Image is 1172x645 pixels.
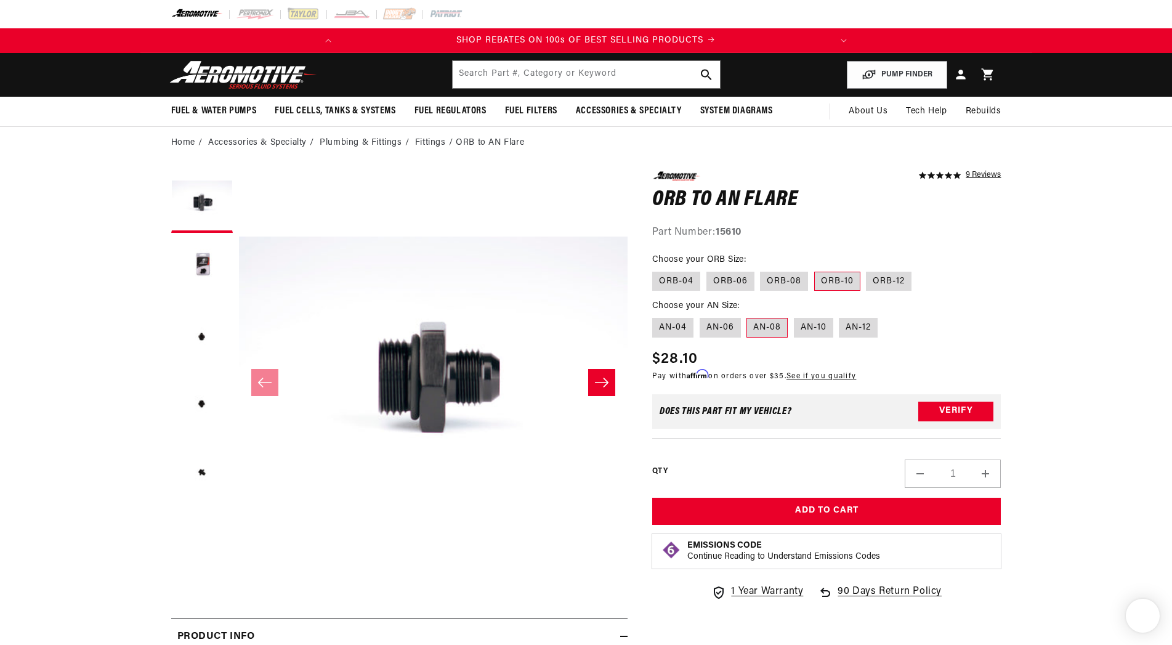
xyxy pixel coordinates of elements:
[171,136,195,150] a: Home
[316,28,341,53] button: Translation missing: en.sections.announcements.previous_announcement
[794,318,833,338] label: AN-10
[251,369,278,396] button: Slide left
[652,370,857,382] p: Pay with on orders over $35.
[866,272,911,291] label: ORB-12
[456,36,703,45] span: SHOP REBATES ON 100s OF BEST SELLING PRODUCTS
[918,402,993,421] button: Verify
[786,373,856,380] a: See if you qualify - Learn more about Affirm Financing (opens in modal)
[652,498,1001,525] button: Add to Cart
[652,318,693,338] label: AN-04
[171,136,1001,150] nav: breadcrumbs
[405,97,496,126] summary: Fuel Regulators
[652,272,700,291] label: ORB-04
[691,97,782,126] summary: System Diagrams
[171,239,233,301] button: Load image 2 in gallery view
[652,190,1001,210] h1: ORB to AN Flare
[687,540,880,562] button: Emissions CodeContinue Reading to Understand Emissions Codes
[162,97,266,126] summary: Fuel & Water Pumps
[838,584,942,612] span: 90 Days Return Policy
[341,34,831,47] a: SHOP REBATES ON 100s OF BEST SELLING PRODUCTS
[661,540,681,560] img: Emissions code
[814,272,860,291] label: ORB-10
[275,105,395,118] span: Fuel Cells, Tanks & Systems
[505,105,557,118] span: Fuel Filters
[177,629,255,645] h2: Product Info
[171,171,233,233] button: Load image 1 in gallery view
[716,227,742,237] strong: 15610
[265,97,405,126] summary: Fuel Cells, Tanks & Systems
[588,369,615,396] button: Slide right
[456,136,524,150] li: ORB to AN Flare
[496,97,567,126] summary: Fuel Filters
[567,97,691,126] summary: Accessories & Specialty
[414,105,487,118] span: Fuel Regulators
[831,28,856,53] button: Translation missing: en.sections.announcements.next_announcement
[166,60,320,89] img: Aeromotive
[652,348,698,370] span: $28.10
[746,318,788,338] label: AN-08
[652,253,747,266] legend: Choose your ORB Size:
[415,136,446,150] a: Fittings
[687,370,708,379] span: Affirm
[341,34,831,47] div: 1 of 2
[693,61,720,88] button: search button
[171,171,628,593] media-gallery: Gallery Viewer
[956,97,1011,126] summary: Rebuilds
[849,107,887,116] span: About Us
[966,105,1001,118] span: Rebuilds
[711,584,803,600] a: 1 Year Warranty
[966,171,1001,180] a: 9 reviews
[706,272,754,291] label: ORB-06
[818,584,942,612] a: 90 Days Return Policy
[906,105,947,118] span: Tech Help
[897,97,956,126] summary: Tech Help
[687,551,880,562] p: Continue Reading to Understand Emissions Codes
[700,105,773,118] span: System Diagrams
[453,61,720,88] input: Search by Part Number, Category or Keyword
[320,136,402,150] a: Plumbing & Fittings
[839,97,897,126] a: About Us
[341,34,831,47] div: Announcement
[171,442,233,504] button: Load image 5 in gallery view
[208,136,317,150] li: Accessories & Specialty
[171,375,233,436] button: Load image 4 in gallery view
[140,28,1032,53] slideshow-component: Translation missing: en.sections.announcements.announcement_bar
[576,105,682,118] span: Accessories & Specialty
[171,307,233,368] button: Load image 3 in gallery view
[652,299,741,312] legend: Choose your AN Size:
[847,61,947,89] button: PUMP FINDER
[652,225,1001,241] div: Part Number:
[660,407,792,416] div: Does This part fit My vehicle?
[760,272,808,291] label: ORB-08
[652,466,668,477] label: QTY
[700,318,741,338] label: AN-06
[731,584,803,600] span: 1 Year Warranty
[839,318,878,338] label: AN-12
[171,105,257,118] span: Fuel & Water Pumps
[687,541,762,550] strong: Emissions Code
